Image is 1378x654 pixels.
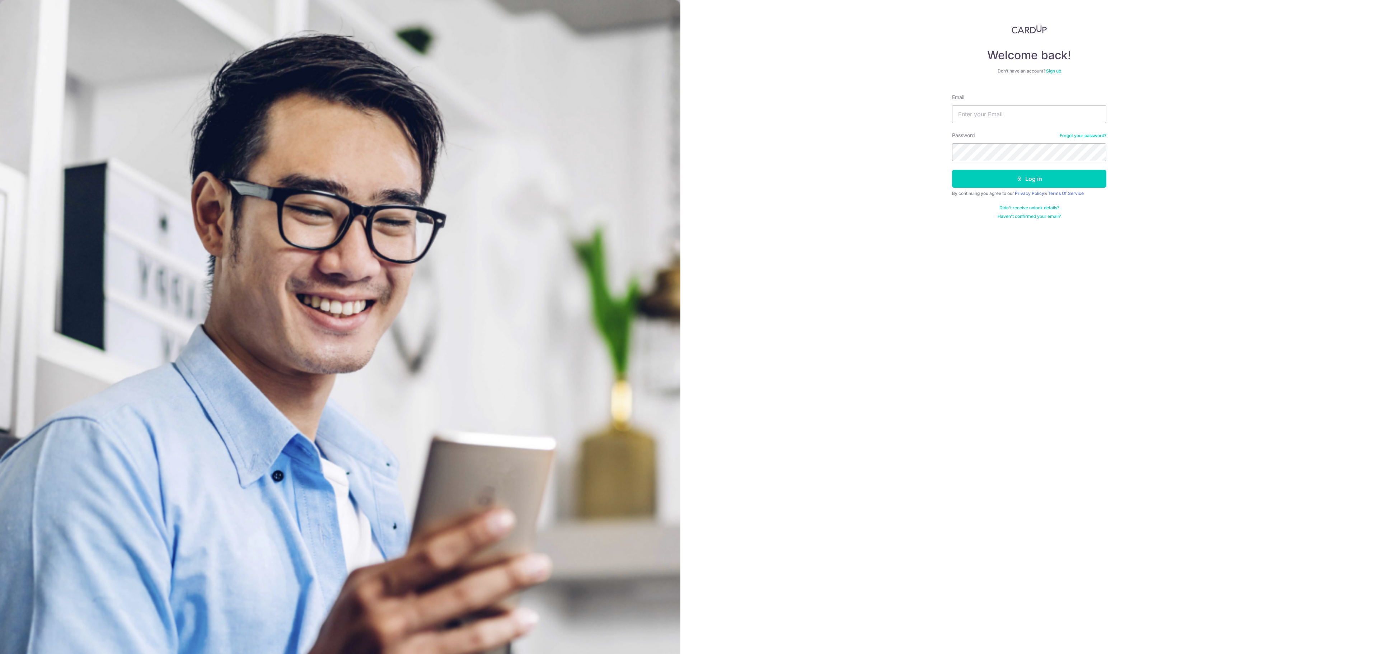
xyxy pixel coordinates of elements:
div: Don’t have an account? [952,68,1106,74]
label: Email [952,94,964,101]
img: CardUp Logo [1012,25,1047,34]
button: Log in [952,170,1106,188]
div: By continuing you agree to our & [952,191,1106,196]
label: Password [952,132,975,139]
input: Enter your Email [952,105,1106,123]
a: Didn't receive unlock details? [999,205,1059,211]
a: Terms Of Service [1048,191,1084,196]
h4: Welcome back! [952,48,1106,62]
a: Sign up [1046,68,1061,74]
a: Haven't confirmed your email? [998,214,1061,219]
a: Privacy Policy [1015,191,1044,196]
a: Forgot your password? [1060,133,1106,139]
